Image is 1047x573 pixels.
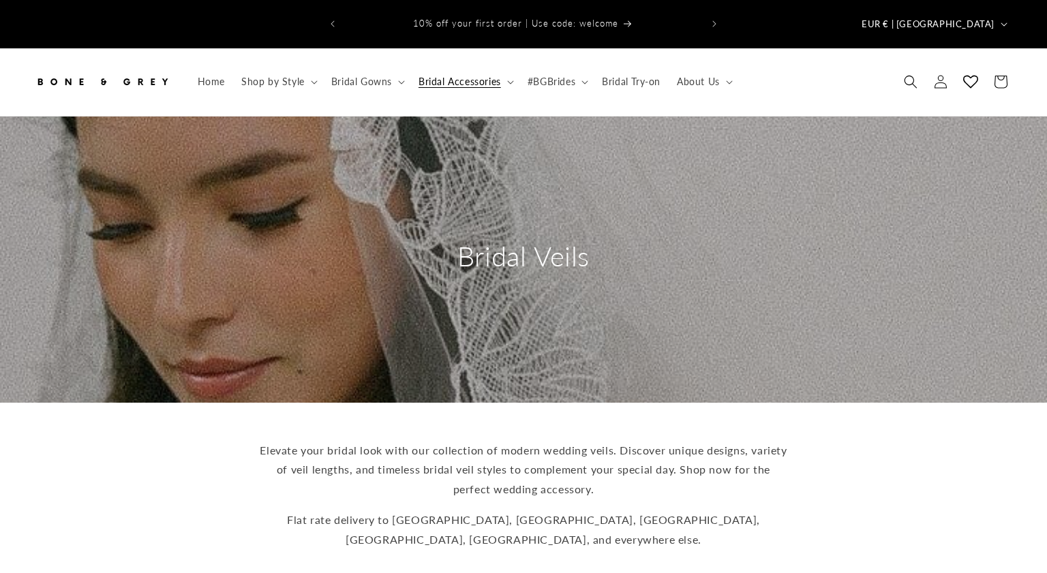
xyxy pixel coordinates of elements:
[862,18,995,31] span: EUR € | [GEOGRAPHIC_DATA]
[318,11,348,37] button: Previous announcement
[258,510,789,550] p: Flat rate delivery to [GEOGRAPHIC_DATA], [GEOGRAPHIC_DATA], [GEOGRAPHIC_DATA], [GEOGRAPHIC_DATA],...
[198,76,225,88] span: Home
[394,238,653,274] h2: Bridal Veils
[410,67,519,96] summary: Bridal Accessories
[519,67,594,96] summary: #BGBrides
[594,67,669,96] a: Bridal Try-on
[241,76,305,88] span: Shop by Style
[413,18,618,29] span: 10% off your first order | Use code: welcome
[699,11,729,37] button: Next announcement
[29,62,176,102] a: Bone and Grey Bridal
[233,67,323,96] summary: Shop by Style
[602,76,661,88] span: Bridal Try-on
[896,67,926,97] summary: Search
[34,67,170,97] img: Bone and Grey Bridal
[853,11,1013,37] button: EUR € | [GEOGRAPHIC_DATA]
[189,67,233,96] a: Home
[331,76,392,88] span: Bridal Gowns
[669,67,738,96] summary: About Us
[528,76,575,88] span: #BGBrides
[677,76,720,88] span: About Us
[258,441,789,499] p: Elevate your bridal look with our collection of modern wedding veils. Discover unique designs, va...
[419,76,501,88] span: Bridal Accessories
[323,67,410,96] summary: Bridal Gowns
